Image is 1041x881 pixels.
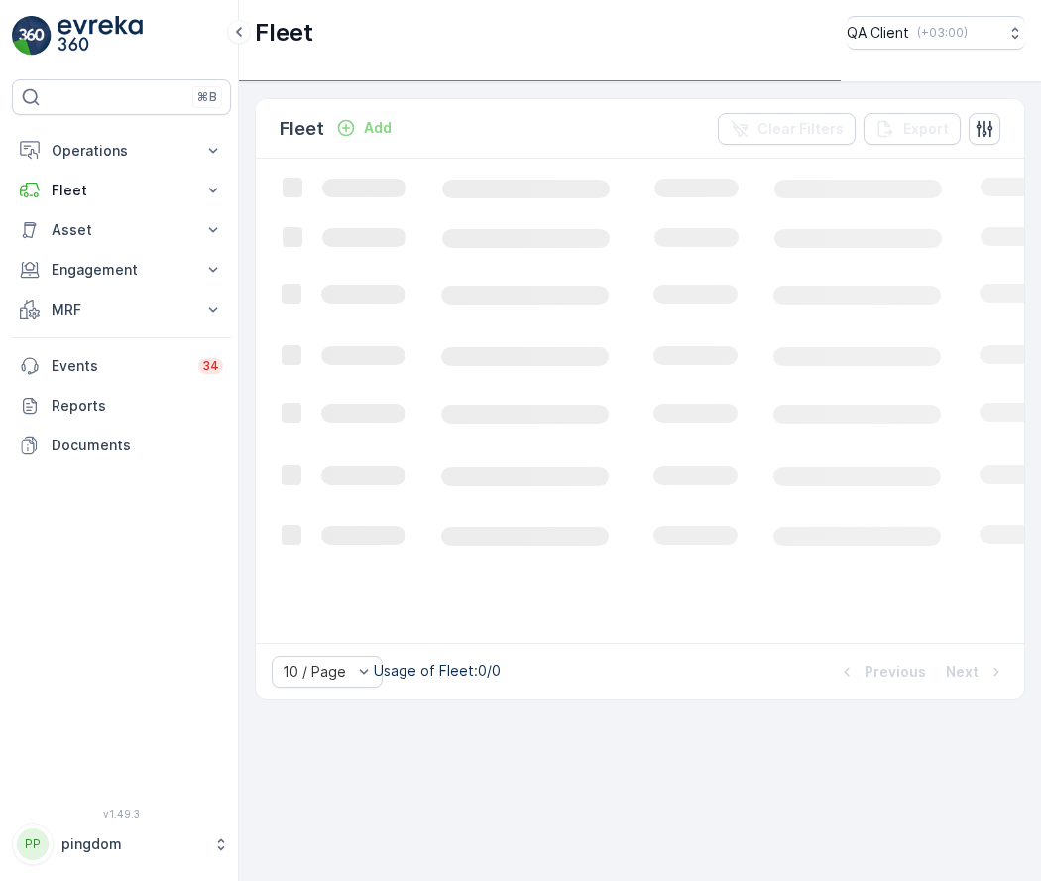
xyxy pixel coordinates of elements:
[12,426,231,465] a: Documents
[328,116,400,140] button: Add
[52,260,191,280] p: Engagement
[917,25,968,41] p: ( +03:00 )
[52,396,223,416] p: Reports
[835,660,928,684] button: Previous
[12,250,231,290] button: Engagement
[374,661,501,681] p: Usage of Fleet : 0/0
[12,131,231,171] button: Operations
[847,16,1025,50] button: QA Client(+03:00)
[946,662,979,682] p: Next
[52,181,191,200] p: Fleet
[255,17,313,49] p: Fleet
[903,119,949,139] p: Export
[12,808,231,819] span: v 1.49.3
[58,16,143,56] img: logo_light-DOdMpM7g.png
[12,346,231,386] a: Events34
[718,113,856,145] button: Clear Filters
[12,823,231,865] button: PPpingdom
[17,828,49,860] div: PP
[12,171,231,210] button: Fleet
[12,386,231,426] a: Reports
[944,660,1008,684] button: Next
[52,436,223,455] p: Documents
[865,662,926,682] p: Previous
[864,113,961,145] button: Export
[847,23,909,43] p: QA Client
[202,358,219,374] p: 34
[364,118,392,138] p: Add
[280,115,324,143] p: Fleet
[61,834,203,854] p: pingdom
[757,119,844,139] p: Clear Filters
[52,356,186,376] p: Events
[52,300,191,319] p: MRF
[52,220,191,240] p: Asset
[12,16,52,56] img: logo
[52,141,191,161] p: Operations
[12,210,231,250] button: Asset
[197,89,217,105] p: ⌘B
[12,290,231,329] button: MRF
